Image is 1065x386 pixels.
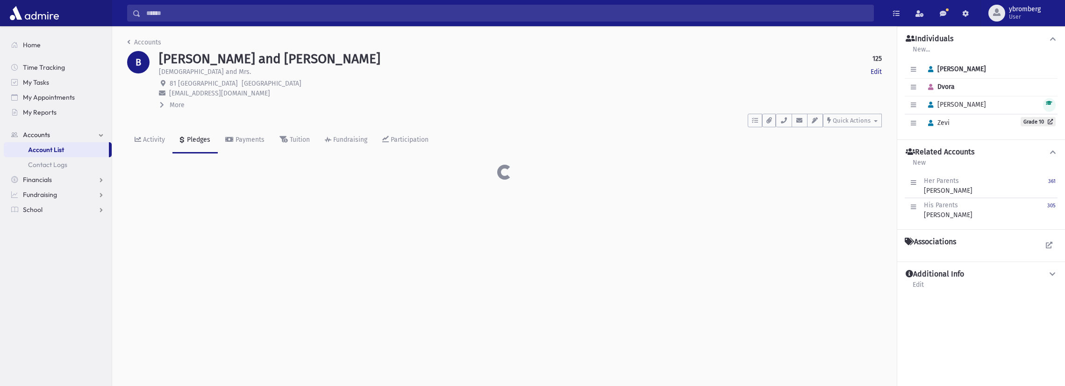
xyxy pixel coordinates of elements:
[23,175,52,184] span: Financials
[1047,203,1056,209] small: 305
[4,202,112,217] a: School
[823,114,882,127] button: Quick Actions
[1009,6,1041,13] span: ybromberg
[127,37,161,51] nav: breadcrumb
[23,108,57,117] span: My Reports
[4,187,112,202] a: Fundraising
[905,34,1058,44] button: Individuals
[4,105,112,120] a: My Reports
[924,176,972,196] div: [PERSON_NAME]
[872,54,882,64] strong: 125
[4,172,112,187] a: Financials
[23,93,75,102] span: My Appointments
[924,200,972,220] div: [PERSON_NAME]
[1047,200,1056,220] a: 305
[141,136,165,144] div: Activity
[28,146,64,154] span: Account List
[906,269,964,279] h4: Additional Info
[924,177,959,185] span: Her Parents
[159,67,251,77] p: [DEMOGRAPHIC_DATA] and Mrs.
[912,44,930,61] a: New...
[924,119,950,127] span: Zevi
[185,136,210,144] div: Pledges
[170,80,238,87] span: 81 [GEOGRAPHIC_DATA]
[924,201,958,209] span: His Parents
[7,4,61,22] img: AdmirePro
[912,279,924,296] a: Edit
[1048,176,1056,196] a: 361
[924,65,986,73] span: [PERSON_NAME]
[389,136,429,144] div: Participation
[23,78,49,87] span: My Tasks
[141,5,873,22] input: Search
[159,100,186,110] button: More
[905,147,1058,157] button: Related Accounts
[924,101,986,109] span: [PERSON_NAME]
[4,127,112,142] a: Accounts
[172,127,218,153] a: Pledges
[317,127,375,153] a: Fundraising
[159,51,380,67] h1: [PERSON_NAME] and [PERSON_NAME]
[234,136,264,144] div: Payments
[331,136,367,144] div: Fundraising
[127,51,150,73] div: B
[23,131,50,139] span: Accounts
[23,205,43,214] span: School
[906,34,953,44] h4: Individuals
[4,75,112,90] a: My Tasks
[4,157,112,172] a: Contact Logs
[912,157,926,174] a: New
[906,147,974,157] h4: Related Accounts
[4,90,112,105] a: My Appointments
[242,80,301,87] span: [GEOGRAPHIC_DATA]
[833,117,871,124] span: Quick Actions
[4,142,109,157] a: Account List
[288,136,310,144] div: Tuition
[1009,13,1041,21] span: User
[28,160,67,169] span: Contact Logs
[4,60,112,75] a: Time Tracking
[127,38,161,46] a: Accounts
[871,67,882,77] a: Edit
[23,190,57,199] span: Fundraising
[169,89,270,97] span: [EMAIL_ADDRESS][DOMAIN_NAME]
[1021,117,1056,126] a: Grade 10
[905,269,1058,279] button: Additional Info
[4,37,112,52] a: Home
[905,237,956,247] h4: Associations
[170,101,185,109] span: More
[924,83,955,91] span: Dvora
[375,127,436,153] a: Participation
[127,127,172,153] a: Activity
[23,41,41,49] span: Home
[1048,178,1056,184] small: 361
[23,63,65,72] span: Time Tracking
[272,127,317,153] a: Tuition
[218,127,272,153] a: Payments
